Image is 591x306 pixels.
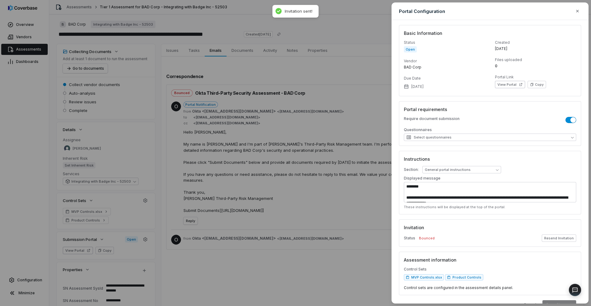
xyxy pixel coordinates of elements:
dt: Due Date [404,76,485,81]
button: View Portal [495,81,525,88]
span: [DATE] [495,46,507,51]
span: 0 [495,64,497,68]
span: Bounced [419,236,435,240]
h3: Invitation [404,224,576,231]
span: MVP Controls.xlsx [411,275,442,280]
p: Require document submission [404,116,460,124]
h3: Portal requirements [404,106,576,113]
p: Questionnaires [404,127,576,134]
span: Product Controls [452,275,481,280]
p: Control Sets [404,267,576,273]
button: [DATE] [402,80,425,93]
div: Invitation sent! [285,9,312,14]
button: Resend Invitation [542,234,576,242]
p: These instructions will be displayed at the top of the portal. [404,205,576,209]
h3: Basic Information [404,30,576,36]
span: Open [404,46,417,52]
dt: Vendor [404,59,485,64]
p: Displayed message [404,176,440,181]
p: Section: [404,167,419,172]
h3: Instructions [404,156,576,162]
p: Status [404,236,415,241]
span: BAD Corp [404,65,421,70]
span: Select questionnaires [406,135,452,140]
dt: Status [404,40,485,45]
button: Copy [528,81,546,88]
dt: Created [495,40,576,45]
h2: Portal Configuration [399,8,445,14]
h3: Assessment information [404,257,576,263]
dt: Portal Link [495,75,576,80]
p: Control sets are configured in the assessment details panel. [404,285,576,290]
dt: Files uploaded [495,57,576,62]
